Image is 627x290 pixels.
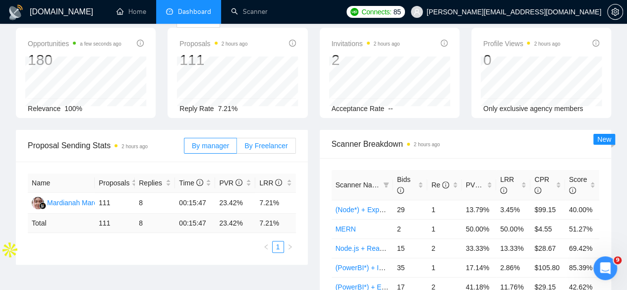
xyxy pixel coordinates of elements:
img: gigradar-bm.png [39,202,46,209]
div: Mardianah Mardianah [47,197,114,208]
span: info-circle [592,40,599,47]
span: 9 [614,256,622,264]
span: Scanner Breakdown [332,138,600,150]
td: 17.14% [462,258,496,277]
td: 7.21% [255,193,295,214]
td: 2.86% [496,258,530,277]
span: PVR [466,181,489,189]
th: Replies [135,174,175,193]
span: Only exclusive agency members [483,105,583,113]
a: homeHome [116,7,146,16]
td: 2 [393,219,427,238]
span: Re [431,181,449,189]
span: info-circle [137,40,144,47]
span: Proposals [99,177,129,188]
td: 00:15:47 [175,214,215,233]
a: MMMardianah Mardianah [32,198,114,206]
div: 111 [179,51,247,69]
td: 50.00% [462,219,496,238]
time: 2 hours ago [534,41,560,47]
span: setting [608,8,623,16]
span: Dashboard [178,7,211,16]
span: LRR [259,179,282,187]
td: $99.15 [530,200,565,219]
span: PVR [219,179,242,187]
span: 85 [394,6,401,17]
td: 23.42 % [215,214,255,233]
td: 00:15:47 [175,193,215,214]
time: 2 hours ago [374,41,400,47]
span: -- [388,105,393,113]
span: dashboard [166,8,173,15]
time: 2 hours ago [414,142,440,147]
span: Relevance [28,105,60,113]
time: a few seconds ago [80,41,121,47]
th: Name [28,174,95,193]
span: New [597,135,611,143]
span: Profile Views [483,38,561,50]
span: Replies [139,177,164,188]
td: 111 [95,214,135,233]
span: By Freelancer [244,142,287,150]
a: setting [607,8,623,16]
span: Proposals [179,38,247,50]
div: 0 [483,51,561,69]
div: 180 [28,51,121,69]
td: 1 [427,219,461,238]
span: filter [381,177,391,192]
span: Bids [397,175,410,194]
span: Time [179,179,203,187]
span: 7.21% [218,105,238,113]
span: info-circle [397,187,404,194]
td: 13.79% [462,200,496,219]
span: info-circle [569,187,576,194]
a: (Node*) + Expert and Beginner. [336,206,432,214]
button: setting [607,4,623,20]
span: filter [383,182,389,188]
td: 3.45% [496,200,530,219]
span: info-circle [441,40,448,47]
a: searchScanner [231,7,268,16]
span: CPR [534,175,549,194]
td: 35 [393,258,427,277]
td: 40.00% [565,200,599,219]
a: MERN [336,225,356,233]
td: 85.39% [565,258,599,277]
td: 111 [95,193,135,214]
span: Invitations [332,38,400,50]
span: Scanner Name [336,181,382,189]
time: 2 hours ago [121,144,148,149]
span: Connects: [361,6,391,17]
time: 2 hours ago [222,41,248,47]
td: Total [28,214,95,233]
span: info-circle [442,181,449,188]
span: 100% [64,105,82,113]
td: 23.42% [215,193,255,214]
span: By manager [192,142,229,150]
td: $105.80 [530,258,565,277]
span: info-circle [482,181,489,188]
span: Score [569,175,587,194]
iframe: Intercom live chat [593,256,617,280]
span: info-circle [235,179,242,186]
td: 51.27% [565,219,599,238]
td: 8 [135,193,175,214]
span: Proposal Sending Stats [28,139,184,152]
div: 2 [332,51,400,69]
span: info-circle [534,187,541,194]
span: info-circle [500,187,507,194]
td: 29 [393,200,427,219]
span: Acceptance Rate [332,105,385,113]
span: user [413,8,420,15]
img: upwork-logo.png [350,8,358,16]
img: logo [8,4,24,20]
span: info-circle [196,179,203,186]
span: info-circle [289,40,296,47]
td: 7.21 % [255,214,295,233]
a: (PowerBI*) + Intermediate [336,264,415,272]
span: Reply Rate [179,105,214,113]
td: $4.55 [530,219,565,238]
img: MM [32,197,44,209]
td: 8 [135,214,175,233]
span: LRR [500,175,514,194]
